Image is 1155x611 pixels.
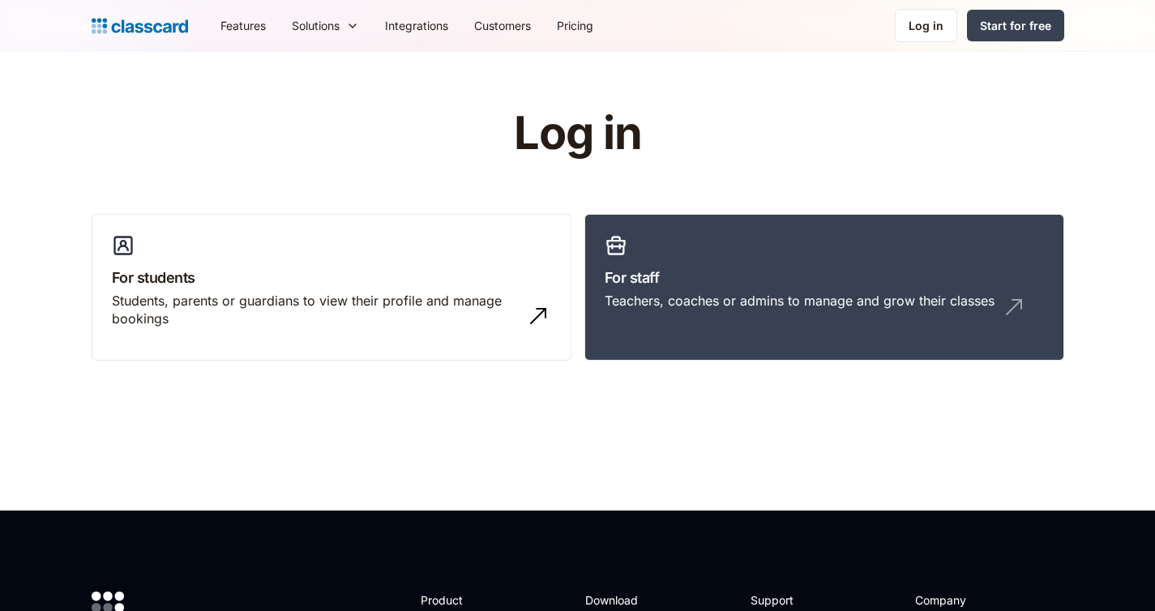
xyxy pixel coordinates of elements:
[980,17,1051,34] div: Start for free
[279,7,372,44] div: Solutions
[967,10,1064,41] a: Start for free
[92,15,188,37] a: home
[207,7,279,44] a: Features
[915,592,1023,609] h2: Company
[461,7,544,44] a: Customers
[421,592,507,609] h2: Product
[372,7,461,44] a: Integrations
[320,109,835,159] h1: Log in
[112,267,551,288] h3: For students
[605,292,995,310] div: Teachers, coaches or admins to manage and grow their classes
[909,17,943,34] div: Log in
[544,7,606,44] a: Pricing
[584,214,1064,361] a: For staffTeachers, coaches or admins to manage and grow their classes
[751,592,816,609] h2: Support
[585,592,652,609] h2: Download
[112,292,519,328] div: Students, parents or guardians to view their profile and manage bookings
[92,214,571,361] a: For studentsStudents, parents or guardians to view their profile and manage bookings
[895,9,957,42] a: Log in
[292,17,340,34] div: Solutions
[605,267,1044,288] h3: For staff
